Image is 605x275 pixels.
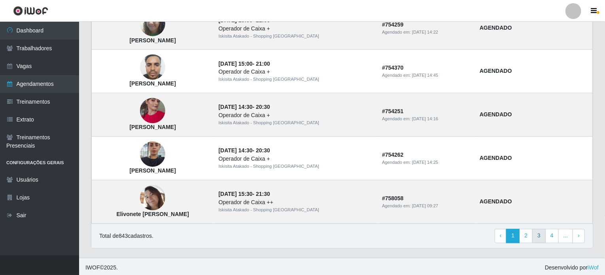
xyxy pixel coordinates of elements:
[480,25,512,31] strong: AGENDADO
[130,81,176,87] strong: [PERSON_NAME]
[382,203,470,210] div: Agendado em:
[480,112,512,118] strong: AGENDADO
[382,152,404,158] strong: # 754262
[140,88,165,133] img: Ingrid Carla Lima da Costa
[219,76,373,83] div: Iskisita Atakado - Shopping [GEOGRAPHIC_DATA]
[382,116,470,123] div: Agendado em:
[382,21,404,28] strong: # 754259
[480,68,512,74] strong: AGENDADO
[382,29,470,36] div: Agendado em:
[219,191,270,197] strong: -
[495,229,585,243] nav: pagination
[130,124,176,131] strong: [PERSON_NAME]
[573,229,585,243] a: Next
[519,229,533,243] a: 2
[500,233,502,239] span: ‹
[130,37,176,44] strong: [PERSON_NAME]
[256,104,270,110] time: 20:30
[99,232,153,241] p: Total de 843 cadastros.
[116,211,189,218] strong: Elivonete [PERSON_NAME]
[219,104,270,110] strong: -
[382,195,404,202] strong: # 758058
[412,117,438,121] time: [DATE] 14:16
[412,160,438,165] time: [DATE] 14:25
[412,73,438,78] time: [DATE] 14:45
[545,229,559,243] a: 4
[412,204,438,209] time: [DATE] 09:27
[219,104,253,110] time: [DATE] 14:30
[140,138,165,171] img: Agnes Valeska Barbosa de Moraes
[480,199,512,205] strong: AGENDADO
[140,51,165,84] img: Klenilson Peres da Silva
[140,7,165,41] img: Jeanne dos Santos Silva
[140,185,165,211] img: Elivonete Bezerra Constancio
[130,168,176,174] strong: [PERSON_NAME]
[219,112,373,120] div: Operador de Caixa +
[219,148,270,154] strong: -
[382,65,404,71] strong: # 754370
[219,148,253,154] time: [DATE] 14:30
[558,229,573,243] a: ...
[578,233,580,239] span: ›
[382,108,404,115] strong: # 754251
[219,68,373,76] div: Operador de Caixa +
[219,199,373,207] div: Operador de Caixa ++
[85,265,100,271] span: IWOF
[382,159,470,166] div: Agendado em:
[219,155,373,163] div: Operador de Caixa +
[219,33,373,40] div: Iskisita Atakado - Shopping [GEOGRAPHIC_DATA]
[506,229,520,243] a: 1
[545,264,599,272] span: Desenvolvido por
[219,163,373,170] div: Iskisita Atakado - Shopping [GEOGRAPHIC_DATA]
[219,191,253,197] time: [DATE] 15:30
[85,264,118,272] span: © 2025 .
[13,6,48,16] img: CoreUI Logo
[256,61,270,67] time: 21:00
[219,120,373,127] div: Iskisita Atakado - Shopping [GEOGRAPHIC_DATA]
[256,148,270,154] time: 20:30
[480,155,512,161] strong: AGENDADO
[382,72,470,79] div: Agendado em:
[495,229,507,243] a: Previous
[588,265,599,271] a: iWof
[219,61,253,67] time: [DATE] 15:00
[532,229,546,243] a: 3
[256,191,270,197] time: 21:30
[412,30,438,34] time: [DATE] 14:22
[219,207,373,214] div: Iskisita Atakado - Shopping [GEOGRAPHIC_DATA]
[219,61,270,67] strong: -
[219,25,373,33] div: Operador de Caixa +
